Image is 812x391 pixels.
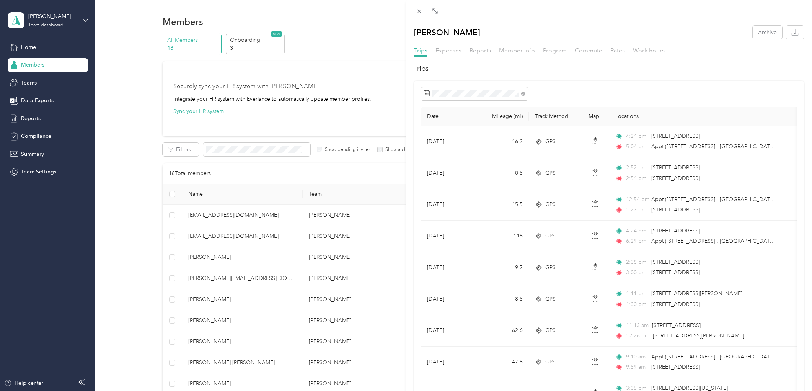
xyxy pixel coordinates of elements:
[545,295,556,303] span: GPS
[478,347,529,378] td: 47.8
[626,290,648,298] span: 1:11 pm
[478,252,529,283] td: 9.7
[478,107,529,126] th: Mileage (mi)
[470,47,491,54] span: Reports
[529,107,582,126] th: Track Method
[545,263,556,272] span: GPS
[478,221,529,252] td: 116
[651,133,700,139] span: [STREET_ADDRESS]
[610,47,625,54] span: Rates
[609,107,785,126] th: Locations
[421,315,478,347] td: [DATE]
[421,107,478,126] th: Date
[626,195,648,204] span: 12:54 pm
[652,322,701,329] span: [STREET_ADDRESS]
[633,47,665,54] span: Work hours
[421,189,478,221] td: [DATE]
[478,315,529,347] td: 62.6
[626,237,648,245] span: 6:29 pm
[478,283,529,315] td: 8.5
[421,221,478,252] td: [DATE]
[421,347,478,378] td: [DATE]
[626,258,648,267] span: 2:38 pm
[414,64,804,74] h2: Trips
[478,189,529,221] td: 15.5
[575,47,602,54] span: Commute
[626,363,648,371] span: 9:59 am
[478,157,529,189] td: 0.5
[545,232,556,240] span: GPS
[582,107,609,126] th: Map
[478,126,529,157] td: 16.2
[545,137,556,146] span: GPS
[626,206,648,214] span: 1:27 pm
[651,164,700,171] span: [STREET_ADDRESS]
[414,26,480,39] p: [PERSON_NAME]
[626,300,648,309] span: 1:30 pm
[435,47,461,54] span: Expenses
[753,26,782,39] button: Archive
[499,47,535,54] span: Member info
[651,206,700,213] span: [STREET_ADDRESS]
[626,142,648,151] span: 5:04 pm
[651,175,700,182] span: [STREET_ADDRESS]
[421,252,478,283] td: [DATE]
[421,157,478,189] td: [DATE]
[545,200,556,209] span: GPS
[653,332,744,339] span: [STREET_ADDRESS][PERSON_NAME]
[651,227,700,234] span: [STREET_ADDRESS]
[626,321,649,330] span: 11:13 am
[651,259,700,265] span: [STREET_ADDRESS]
[414,47,427,54] span: Trips
[651,269,700,276] span: [STREET_ADDRESS]
[421,126,478,157] td: [DATE]
[626,227,648,235] span: 4:24 pm
[626,164,648,172] span: 2:52 pm
[651,301,700,308] span: [STREET_ADDRESS]
[626,268,648,277] span: 3:00 pm
[626,353,648,361] span: 9:10 am
[545,169,556,177] span: GPS
[545,326,556,335] span: GPS
[421,283,478,315] td: [DATE]
[651,364,700,370] span: [STREET_ADDRESS]
[543,47,567,54] span: Program
[626,332,649,340] span: 12:26 pm
[545,358,556,366] span: GPS
[651,290,742,297] span: [STREET_ADDRESS][PERSON_NAME]
[626,174,648,183] span: 2:54 pm
[769,348,812,391] iframe: Everlance-gr Chat Button Frame
[626,132,648,141] span: 4:24 pm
